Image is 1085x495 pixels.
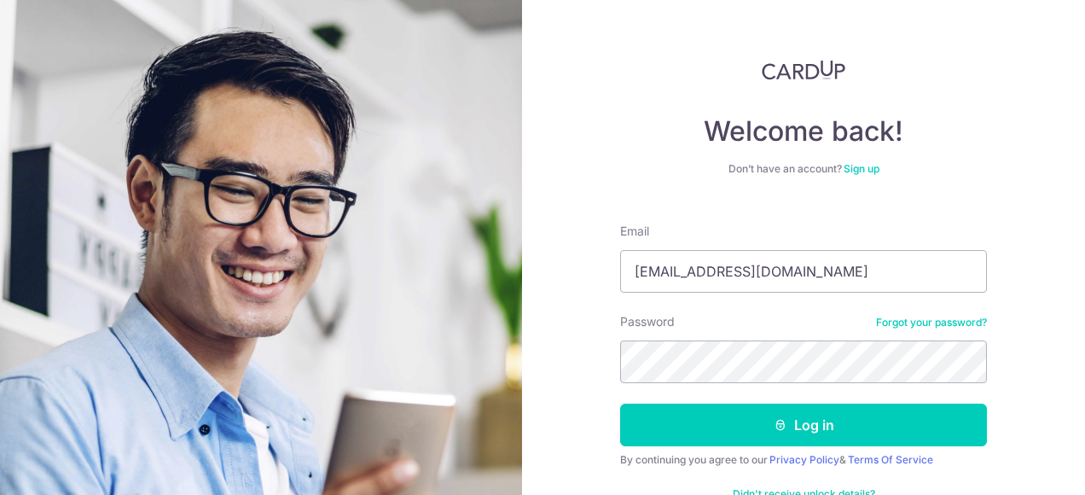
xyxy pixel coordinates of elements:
div: Don’t have an account? [620,162,987,176]
div: By continuing you agree to our & [620,453,987,467]
label: Password [620,313,675,330]
input: Enter your Email [620,250,987,293]
a: Sign up [844,162,879,175]
h4: Welcome back! [620,114,987,148]
button: Log in [620,404,987,446]
label: Email [620,223,649,240]
a: Terms Of Service [848,453,933,466]
a: Privacy Policy [769,453,839,466]
a: Forgot your password? [876,316,987,329]
img: CardUp Logo [762,60,845,80]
